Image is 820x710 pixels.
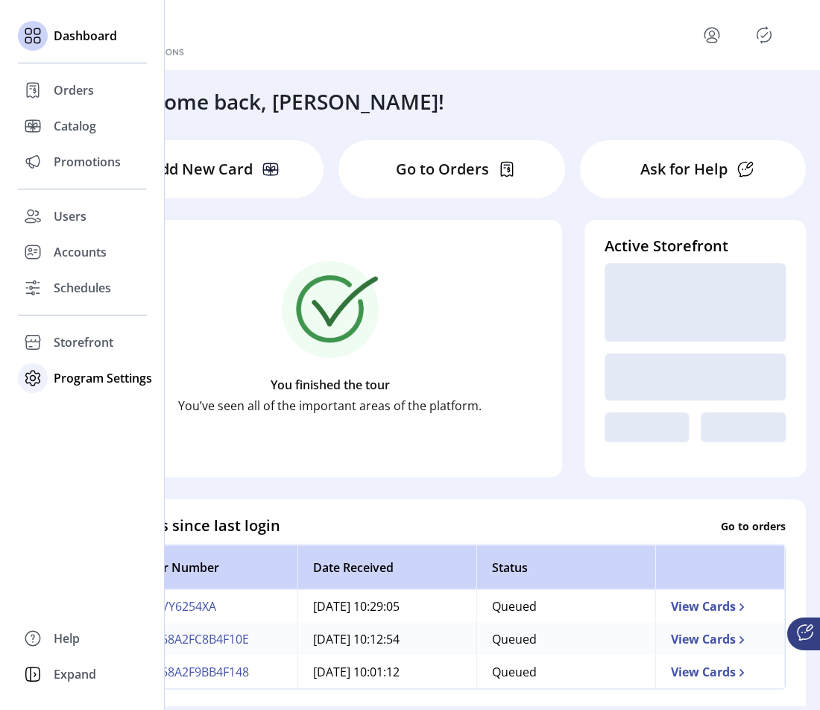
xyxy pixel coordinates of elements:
[297,656,476,688] td: [DATE] 10:01:12
[54,81,94,99] span: Orders
[54,243,107,261] span: Accounts
[721,518,786,533] p: Go to orders
[297,623,476,656] td: [DATE] 10:12:54
[271,376,390,394] p: You finished the tour
[151,158,253,180] p: Add New Card
[119,656,297,688] td: 589Z68A2F9BB4F148
[396,158,489,180] p: Go to Orders
[54,117,96,135] span: Catalog
[54,369,152,387] span: Program Settings
[640,158,728,180] p: Ask for Help
[54,153,121,171] span: Promotions
[655,590,785,623] td: View Cards
[297,590,476,623] td: [DATE] 10:29:05
[119,545,297,590] th: Order Number
[655,656,785,688] td: View Cards
[119,623,297,656] td: 589Z68A2FC8B4F10E
[752,23,776,47] button: Publisher Panel
[297,545,476,590] th: Date Received
[476,623,655,656] td: Queued
[178,397,482,415] p: You’ve seen all of the important areas of the platform.
[54,629,80,647] span: Help
[54,665,96,683] span: Expand
[54,27,117,45] span: Dashboard
[118,515,280,537] h4: Orders since last login
[116,86,444,117] h3: Welcome back, [PERSON_NAME]!
[700,23,724,47] button: menu
[54,333,113,351] span: Storefront
[54,207,86,225] span: Users
[119,590,297,623] td: 10MJVY6254XA
[476,590,655,623] td: Queued
[605,235,786,257] h4: Active Storefront
[54,279,111,297] span: Schedules
[655,623,785,656] td: View Cards
[476,656,655,688] td: Queued
[476,545,655,590] th: Status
